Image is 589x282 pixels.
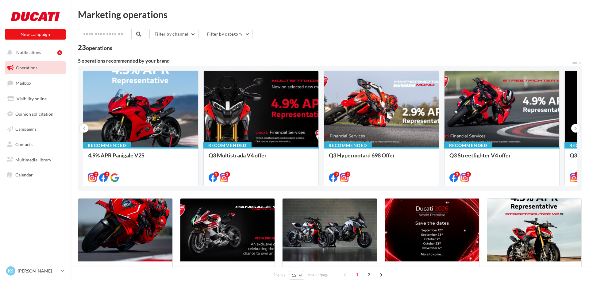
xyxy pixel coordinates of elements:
[5,29,66,40] button: New campaign
[78,44,112,51] div: 23
[15,126,37,132] span: Campaigns
[465,172,471,177] div: 2
[292,273,297,278] span: 12
[345,172,350,177] div: 2
[225,172,230,177] div: 2
[390,266,474,279] div: Ducati World Première 2026
[272,272,286,278] span: Display
[4,46,64,59] button: Notifications 6
[149,29,198,39] button: Filter by channel
[324,142,372,149] div: Recommended
[15,157,51,162] span: Multimedia library
[492,266,576,279] div: 4.9% APR Streetfighter V2S
[16,80,31,86] span: Mailbox
[364,270,374,280] span: 2
[214,172,219,177] div: 3
[454,172,460,177] div: 3
[444,142,492,149] div: Recommended
[289,271,305,280] button: 12
[17,96,47,101] span: Visibility online
[4,92,67,105] a: Visibility online
[329,152,434,164] div: Q3 Hypermotard 698 Offer
[575,172,580,177] div: 2
[57,50,62,55] div: 6
[8,268,13,274] span: KS
[4,153,67,166] a: Multimedia library
[185,266,270,279] div: Pista Program
[449,152,555,164] div: Q3 Streetfighter V4 offer
[308,272,329,278] span: results/page
[4,61,67,74] a: Operations
[15,111,53,116] span: Opinion solicitation
[104,172,110,177] div: 2
[83,266,167,279] div: Ducati World Première - Episode 2
[4,108,67,121] a: Opinion solicitation
[78,10,582,19] div: Marketing operations
[202,29,252,39] button: Filter by category
[15,142,33,147] span: Contacts
[18,268,59,274] p: [PERSON_NAME]
[209,152,314,164] div: Q3 Multistrada V4 offer
[5,265,66,277] a: KS [PERSON_NAME]
[15,172,33,177] span: Calendar
[287,266,372,279] div: Ducati World Première - Episode 1
[88,152,193,164] div: 4.9% APR Panigale V2S
[16,65,37,70] span: Operations
[352,270,362,280] span: 1
[4,138,67,151] a: Contacts
[203,142,252,149] div: Recommended
[4,168,67,181] a: Calendar
[83,142,131,149] div: Recommended
[86,45,112,51] div: operations
[93,172,98,177] div: 2
[78,58,572,63] div: 5 operations recommended by your brand
[16,50,41,55] span: Notifications
[334,172,339,177] div: 3
[4,123,67,136] a: Campaigns
[4,76,67,90] a: Mailbox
